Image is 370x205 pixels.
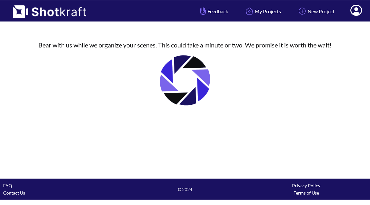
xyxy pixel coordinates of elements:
img: Add Icon [297,6,308,16]
a: Contact Us [3,190,25,196]
span: Feedback [199,8,228,15]
div: Privacy Policy [246,182,367,189]
img: Hand Icon [199,6,207,16]
img: Home Icon [244,6,255,16]
span: © 2024 [124,186,246,193]
a: My Projects [239,3,286,20]
div: Terms of Use [246,189,367,196]
a: New Project [292,3,339,20]
img: Loading.. [153,49,217,112]
a: FAQ [3,183,12,188]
